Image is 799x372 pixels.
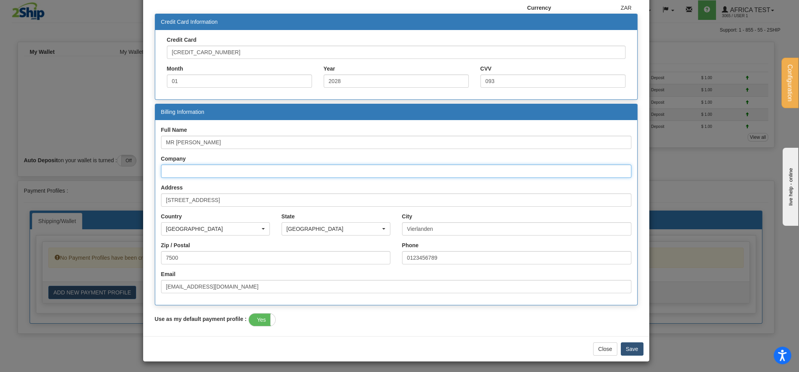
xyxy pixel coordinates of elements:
[167,46,625,59] input: Card No.
[161,65,318,73] label: Month
[161,36,631,44] label: Credit Card
[318,65,475,73] label: Year
[324,74,469,88] input: YYYY
[557,4,637,12] div: ZAR
[480,74,625,88] input: Last 3 digits
[249,314,275,326] label: Yes
[287,225,381,233] div: [GEOGRAPHIC_DATA]
[155,184,637,191] label: Address
[396,213,637,220] label: City
[166,225,260,233] div: [GEOGRAPHIC_DATA]
[396,241,637,249] label: Phone
[155,155,637,163] label: Company
[155,4,557,12] label: Currency
[621,342,643,356] button: Save
[167,74,312,88] input: MM
[475,65,631,73] label: CVV
[6,7,72,12] div: live help - online
[155,14,637,30] div: Credit Card Information
[18,181,774,333] div: Payment Profiles :
[155,309,249,323] label: Use as my default payment profile :
[155,270,637,278] label: Email
[155,126,637,134] label: Full Name
[155,213,276,220] label: Country
[781,58,798,108] button: Configuration
[161,222,270,236] button: SOUTH AFRICA
[593,342,617,356] button: Close
[282,222,390,236] button: Eastern Cape
[781,146,798,226] iframe: chat widget
[155,104,637,120] div: Billing Information
[276,213,396,220] label: State
[155,241,396,249] label: Zip / Postal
